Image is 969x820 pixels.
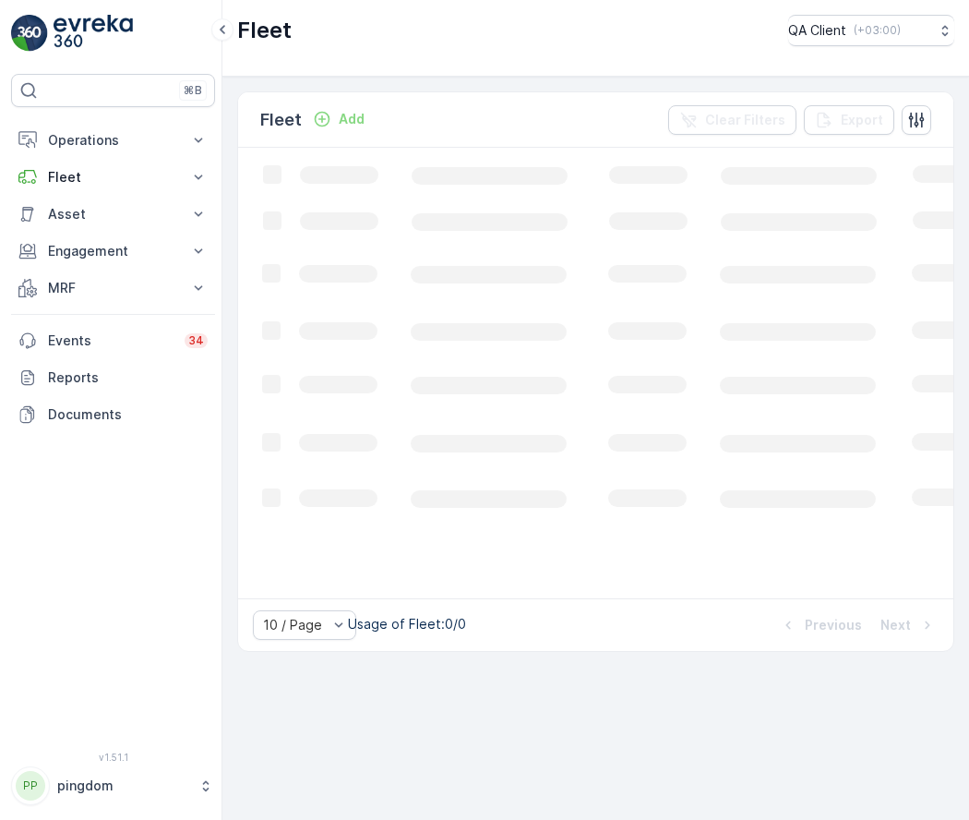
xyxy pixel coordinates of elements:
[11,196,215,233] button: Asset
[804,105,894,135] button: Export
[805,616,862,634] p: Previous
[11,15,48,52] img: logo
[339,110,365,128] p: Add
[348,615,466,633] p: Usage of Fleet : 0/0
[11,233,215,270] button: Engagement
[48,368,208,387] p: Reports
[788,21,846,40] p: QA Client
[11,752,215,763] span: v 1.51.1
[777,614,864,636] button: Previous
[305,108,372,130] button: Add
[188,333,204,348] p: 34
[880,616,911,634] p: Next
[48,279,178,297] p: MRF
[11,396,215,433] a: Documents
[48,168,178,187] p: Fleet
[11,122,215,159] button: Operations
[48,332,173,350] p: Events
[879,614,939,636] button: Next
[48,131,178,150] p: Operations
[705,111,785,129] p: Clear Filters
[260,107,302,133] p: Fleet
[11,159,215,196] button: Fleet
[184,83,202,98] p: ⌘B
[11,322,215,359] a: Events34
[11,766,215,805] button: PPpingdom
[48,405,208,424] p: Documents
[11,359,215,396] a: Reports
[16,771,45,801] div: PP
[11,270,215,307] button: MRF
[788,15,954,46] button: QA Client(+03:00)
[54,15,133,52] img: logo_light-DOdMpM7g.png
[237,16,292,45] p: Fleet
[48,242,178,260] p: Engagement
[48,205,178,223] p: Asset
[854,23,901,38] p: ( +03:00 )
[668,105,796,135] button: Clear Filters
[841,111,883,129] p: Export
[57,777,189,795] p: pingdom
